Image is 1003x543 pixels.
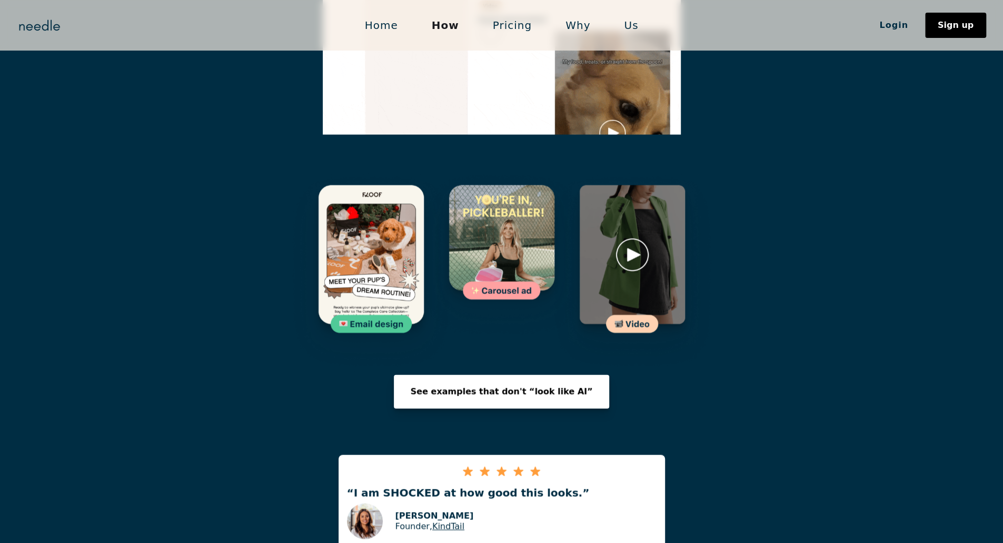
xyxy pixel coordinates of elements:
[348,14,415,36] a: Home
[395,521,474,531] p: Founder,
[476,14,549,36] a: Pricing
[862,16,925,34] a: Login
[395,511,474,521] p: [PERSON_NAME]
[394,375,610,409] a: See examples that don't “look like AI”
[938,21,974,29] div: Sign up
[432,521,464,531] a: KindTail
[607,14,655,36] a: Us
[411,388,593,396] div: See examples that don't “look like AI”
[339,487,665,499] p: “I am SHOCKED at how good this looks.”
[415,14,476,36] a: How
[925,13,986,38] a: Sign up
[549,14,607,36] a: Why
